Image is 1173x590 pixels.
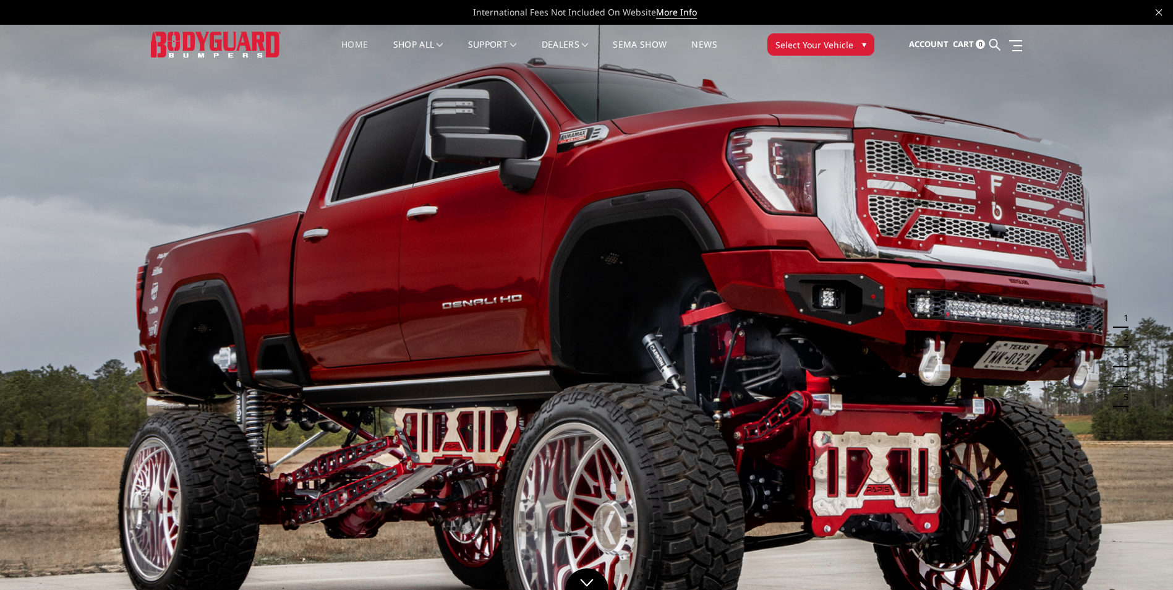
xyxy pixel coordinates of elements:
[468,40,517,64] a: Support
[691,40,717,64] a: News
[1116,308,1128,328] button: 1 of 5
[613,40,667,64] a: SEMA Show
[341,40,368,64] a: Home
[909,38,949,49] span: Account
[1116,328,1128,348] button: 2 of 5
[775,38,853,51] span: Select Your Vehicle
[542,40,589,64] a: Dealers
[953,38,974,49] span: Cart
[767,33,874,56] button: Select Your Vehicle
[862,38,866,51] span: ▾
[393,40,443,64] a: shop all
[909,28,949,61] a: Account
[151,32,281,57] img: BODYGUARD BUMPERS
[976,40,985,49] span: 0
[1116,367,1128,387] button: 4 of 5
[953,28,985,61] a: Cart 0
[656,6,697,19] a: More Info
[1116,387,1128,407] button: 5 of 5
[1111,531,1173,590] iframe: Chat Widget
[1116,348,1128,367] button: 3 of 5
[565,568,608,590] a: Click to Down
